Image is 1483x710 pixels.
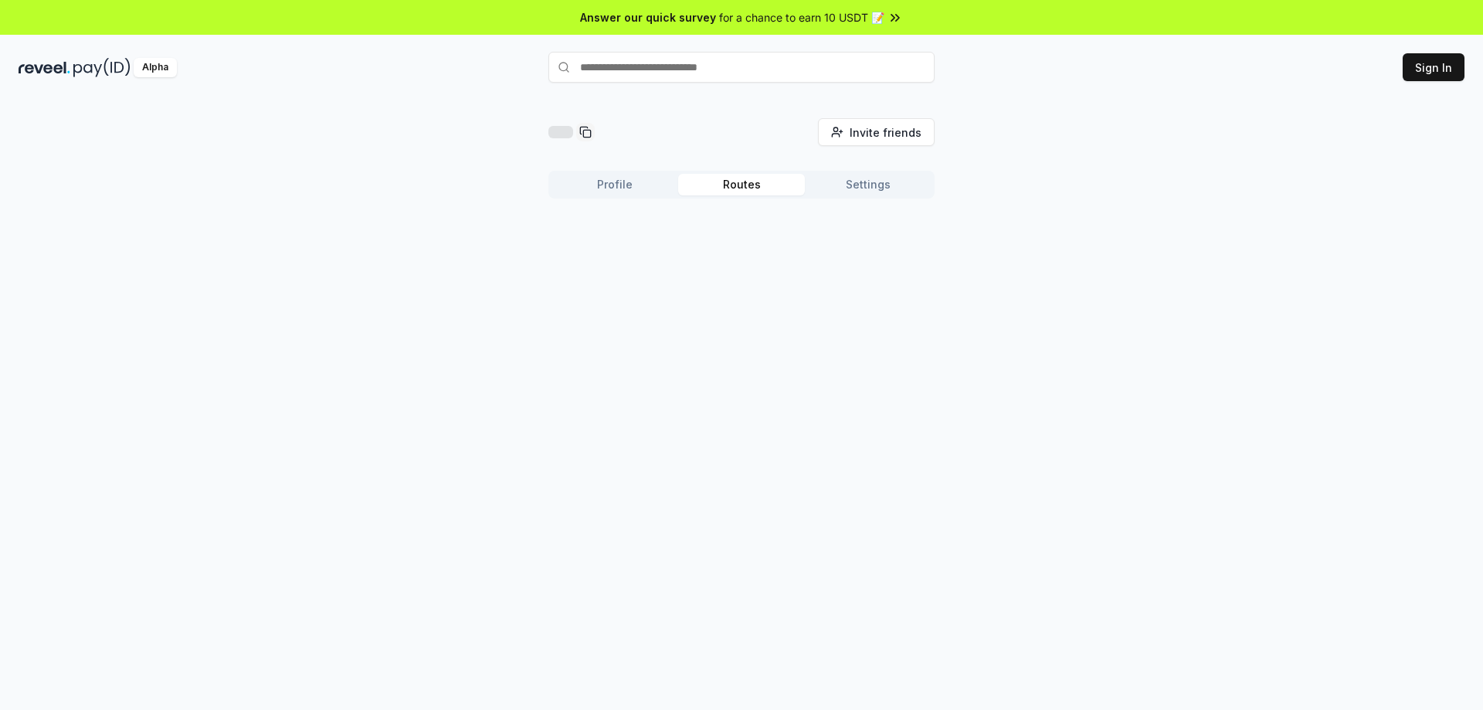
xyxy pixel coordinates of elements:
[551,174,678,195] button: Profile
[850,124,921,141] span: Invite friends
[73,58,131,77] img: pay_id
[19,58,70,77] img: reveel_dark
[818,118,935,146] button: Invite friends
[134,58,177,77] div: Alpha
[580,9,716,25] span: Answer our quick survey
[1403,53,1464,81] button: Sign In
[805,174,932,195] button: Settings
[719,9,884,25] span: for a chance to earn 10 USDT 📝
[678,174,805,195] button: Routes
